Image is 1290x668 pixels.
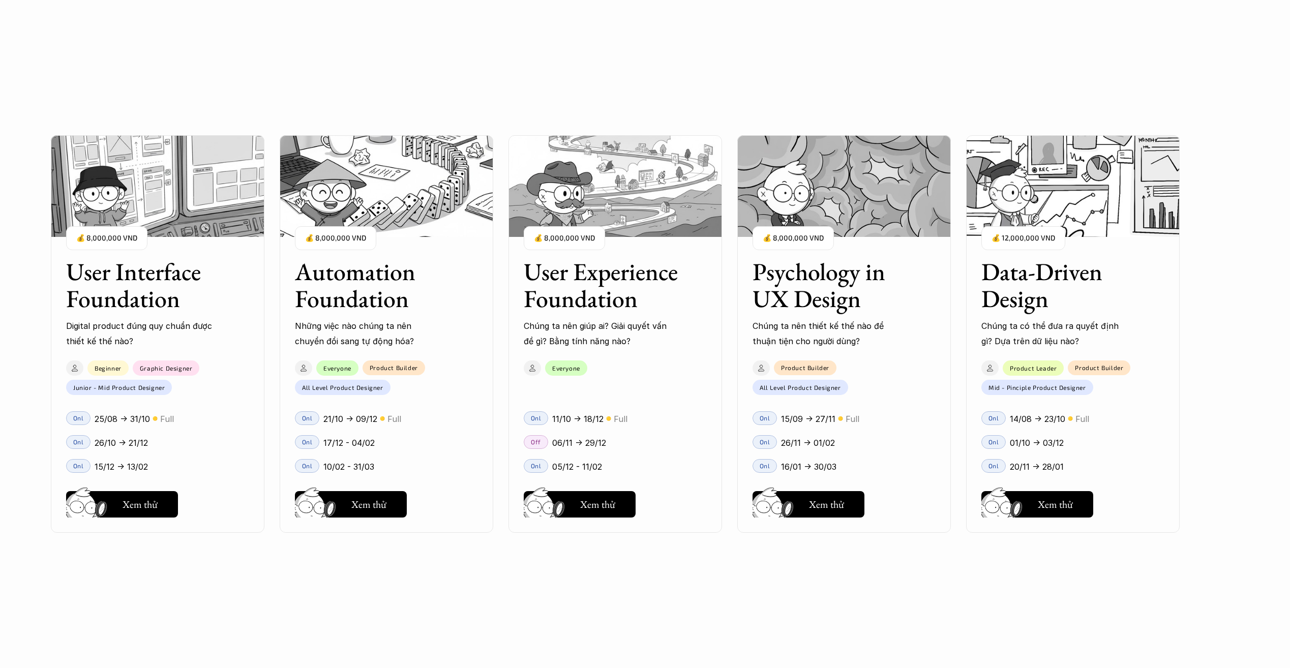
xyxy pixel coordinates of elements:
[981,258,1139,312] h3: Data-Driven Design
[1010,365,1057,372] p: Product Leader
[552,459,602,474] p: 05/12 - 11/02
[73,384,165,391] p: Junior - Mid Product Designer
[753,318,900,349] p: Chúng ta nên thiết kế thế nào để thuận tiện cho người dùng?
[763,231,824,245] p: 💰 8,000,000 VND
[606,415,611,422] p: 🟡
[140,365,193,372] p: Graphic Designer
[809,497,844,511] h5: Xem thử
[846,411,859,427] p: Full
[295,487,407,518] a: Xem thử
[295,258,453,312] h3: Automation Foundation
[531,414,542,421] p: Onl
[323,365,351,372] p: Everyone
[981,318,1129,349] p: Chúng ta có thể đưa ra quyết định gì? Dựa trên dữ liệu nào?
[531,438,541,445] p: Off
[988,438,999,445] p: Onl
[295,318,442,349] p: Những việc nào chúng ta nên chuyển đổi sang tự động hóa?
[302,462,313,469] p: Onl
[323,411,377,427] p: 21/10 -> 09/12
[302,438,313,445] p: Onl
[95,365,122,372] p: Beginner
[305,231,366,245] p: 💰 8,000,000 VND
[387,411,401,427] p: Full
[992,231,1055,245] p: 💰 12,000,000 VND
[781,364,829,371] p: Product Builder
[753,487,864,518] a: Xem thử
[95,459,148,474] p: 15/12 -> 13/02
[981,491,1093,518] button: Xem thử
[781,459,836,474] p: 16/01 -> 30/03
[753,491,864,518] button: Xem thử
[988,414,999,421] p: Onl
[760,384,841,391] p: All Level Product Designer
[66,487,178,518] a: Xem thử
[781,435,835,450] p: 26/11 -> 01/02
[153,415,158,422] p: 🟡
[1068,415,1073,422] p: 🟡
[76,231,137,245] p: 💰 8,000,000 VND
[380,415,385,422] p: 🟡
[1010,459,1064,474] p: 20/11 -> 28/01
[1010,435,1064,450] p: 01/10 -> 03/12
[614,411,627,427] p: Full
[988,384,1086,391] p: Mid - Pinciple Product Designer
[323,435,375,450] p: 17/12 - 04/02
[524,318,671,349] p: Chúng ta nên giúp ai? Giải quyết vấn đề gì? Bằng tính năng nào?
[1075,364,1123,371] p: Product Builder
[302,384,383,391] p: All Level Product Designer
[351,497,386,511] h5: Xem thử
[552,435,606,450] p: 06/11 -> 29/12
[753,258,910,312] h3: Psychology in UX Design
[524,487,636,518] a: Xem thử
[838,415,843,422] p: 🟡
[981,487,1093,518] a: Xem thử
[534,231,595,245] p: 💰 8,000,000 VND
[1010,411,1065,427] p: 14/08 -> 23/10
[66,318,214,349] p: Digital product đúng quy chuẩn được thiết kế thế nào?
[95,435,148,450] p: 26/10 -> 21/12
[988,462,999,469] p: Onl
[295,491,407,518] button: Xem thử
[160,411,174,427] p: Full
[323,459,374,474] p: 10/02 - 31/03
[66,258,224,312] h3: User Interface Foundation
[302,414,313,421] p: Onl
[524,491,636,518] button: Xem thử
[760,438,770,445] p: Onl
[760,462,770,469] p: Onl
[552,365,580,372] p: Everyone
[123,497,158,511] h5: Xem thử
[1075,411,1089,427] p: Full
[370,364,418,371] p: Product Builder
[1038,497,1073,511] h5: Xem thử
[781,411,835,427] p: 15/09 -> 27/11
[580,497,615,511] h5: Xem thử
[524,258,681,312] h3: User Experience Foundation
[66,491,178,518] button: Xem thử
[552,411,604,427] p: 11/10 -> 18/12
[531,462,542,469] p: Onl
[760,414,770,421] p: Onl
[95,411,150,427] p: 25/08 -> 31/10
